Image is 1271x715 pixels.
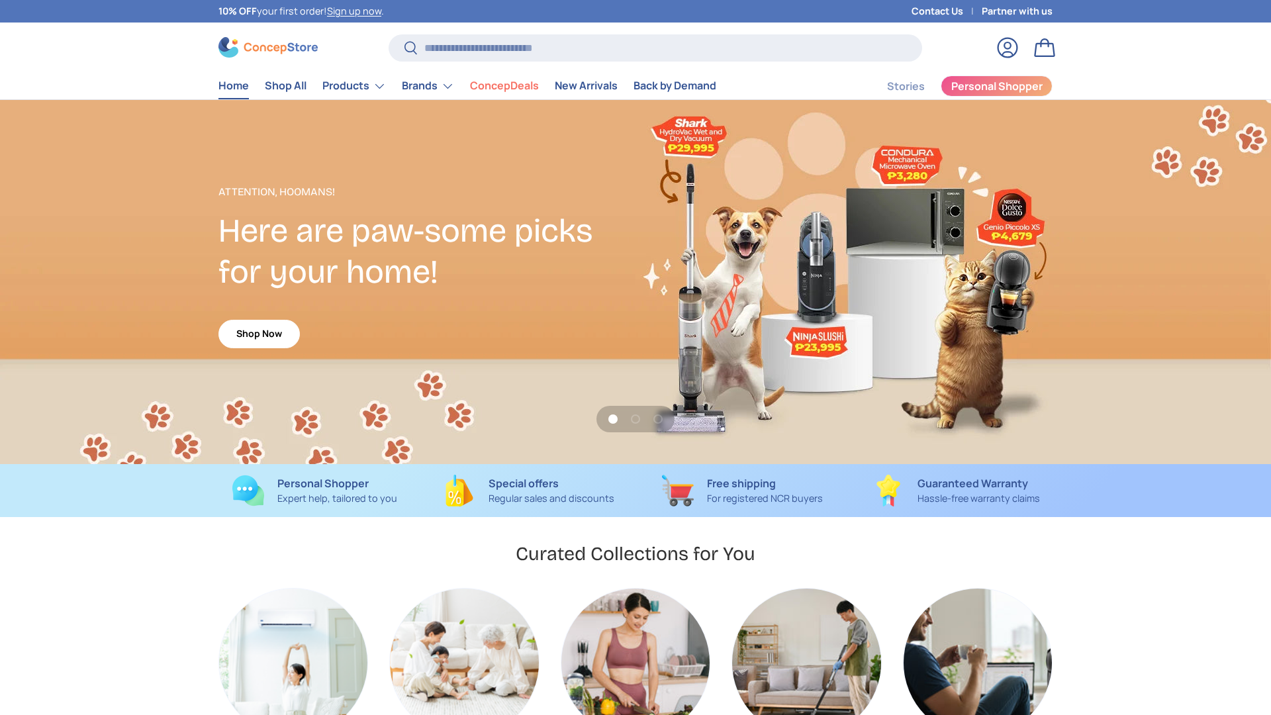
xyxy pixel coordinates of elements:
a: Home [218,73,249,99]
a: Brands [402,73,454,99]
h2: Here are paw-some picks for your home! [218,211,635,293]
a: Contact Us [912,4,982,19]
a: Guaranteed Warranty Hassle-free warranty claims [860,475,1053,506]
p: Regular sales and discounts [489,491,614,506]
strong: Special offers [489,476,559,491]
a: ConcepDeals [470,73,539,99]
h2: Curated Collections for You [516,542,755,566]
a: Stories [887,73,925,99]
a: Personal Shopper Expert help, tailored to you [218,475,411,506]
a: Shop Now [218,320,300,348]
p: Hassle-free warranty claims [918,491,1040,506]
a: Partner with us [982,4,1053,19]
a: Back by Demand [634,73,716,99]
p: your first order! . [218,4,384,19]
a: Sign up now [327,5,381,17]
span: Personal Shopper [951,81,1043,91]
a: Personal Shopper [941,75,1053,97]
a: Special offers Regular sales and discounts [432,475,625,506]
strong: Free shipping [707,476,776,491]
a: Products [322,73,386,99]
p: Attention, Hoomans! [218,184,635,200]
img: ConcepStore [218,37,318,58]
nav: Primary [218,73,716,99]
strong: Personal Shopper [277,476,369,491]
strong: Guaranteed Warranty [918,476,1028,491]
p: Expert help, tailored to you [277,491,397,506]
a: New Arrivals [555,73,618,99]
strong: 10% OFF [218,5,257,17]
summary: Brands [394,73,462,99]
a: Shop All [265,73,306,99]
summary: Products [314,73,394,99]
a: Free shipping For registered NCR buyers [646,475,839,506]
nav: Secondary [855,73,1053,99]
p: For registered NCR buyers [707,491,823,506]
